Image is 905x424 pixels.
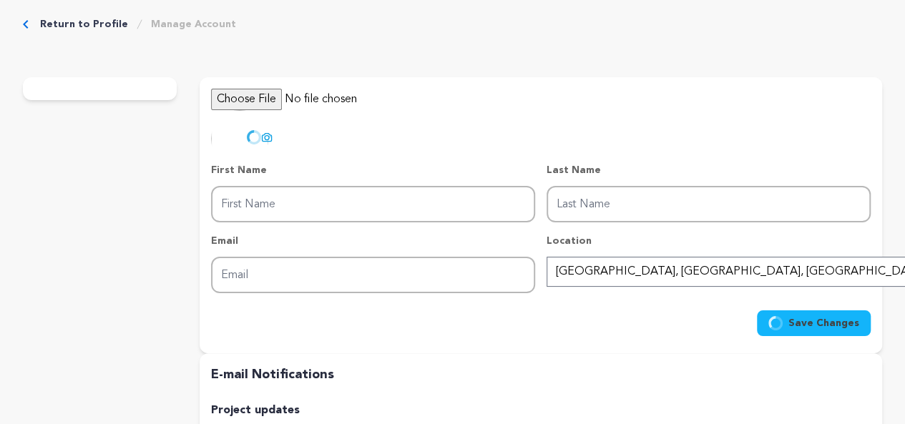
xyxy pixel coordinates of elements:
[788,316,859,330] span: Save Changes
[757,310,871,336] button: Save Changes
[211,402,871,419] p: Project updates
[23,17,882,31] div: Breadcrumb
[151,17,236,31] a: Manage Account
[211,186,535,222] input: First Name
[211,365,871,385] p: E-mail Notifications
[40,17,128,31] a: Return to Profile
[547,163,871,177] p: Last Name
[547,186,871,222] input: Last Name
[211,234,535,248] p: Email
[211,163,535,177] p: First Name
[211,257,535,293] input: Email
[547,234,871,248] p: Location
